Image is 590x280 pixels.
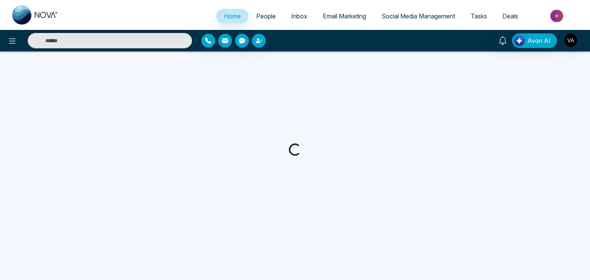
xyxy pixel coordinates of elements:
[291,12,307,20] span: Inbox
[323,12,366,20] span: Email Marketing
[283,9,315,23] a: Inbox
[514,35,525,46] img: Lead Flow
[224,12,241,20] span: Home
[374,9,463,23] a: Social Media Management
[502,12,518,20] span: Deals
[530,7,585,25] img: Market-place.gif
[381,12,455,20] span: Social Media Management
[512,33,557,48] button: Avon AI
[564,34,577,47] img: User Avatar
[471,12,487,20] span: Tasks
[216,9,249,23] a: Home
[249,9,283,23] a: People
[12,5,58,25] img: Nova CRM Logo
[463,9,495,23] a: Tasks
[495,9,526,23] a: Deals
[256,12,276,20] span: People
[315,9,374,23] a: Email Marketing
[527,36,550,45] span: Avon AI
